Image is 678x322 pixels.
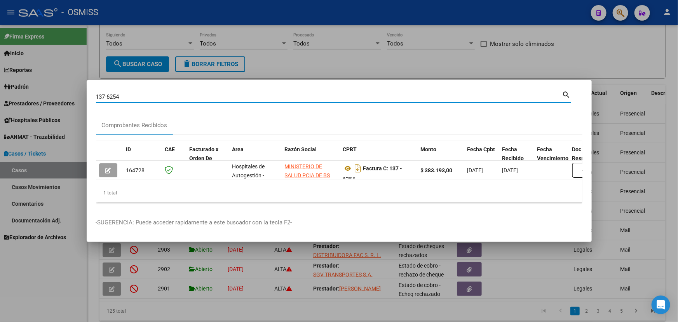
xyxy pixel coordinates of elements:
datatable-header-cell: CPBT [340,141,418,175]
p: -SUGERENCIA: Puede acceder rapidamente a este buscador con la tecla F2- [96,218,582,227]
span: [DATE] [502,167,518,173]
datatable-header-cell: Doc Respaldatoria [569,141,616,175]
datatable-header-cell: Fecha Cpbt [464,141,499,175]
datatable-header-cell: ID [123,141,162,175]
div: 30626983398 [285,162,337,178]
span: Fecha Cpbt [467,146,495,152]
strong: $ 383.193,00 [421,167,453,173]
span: Razón Social [285,146,317,152]
span: CPBT [343,146,357,152]
div: Comprobantes Recibidos [102,121,167,130]
span: Doc Respaldatoria [572,146,607,161]
span: MINISTERIO DE SALUD PCIA DE BS AS [285,163,330,187]
datatable-header-cell: Razón Social [282,141,340,175]
span: Hospitales de Autogestión - Afiliaciones [232,163,265,187]
span: Facturado x Orden De [190,146,219,161]
datatable-header-cell: CAE [162,141,186,175]
i: Descargar documento [353,162,363,175]
div: 1 total [96,183,582,203]
datatable-header-cell: Fecha Recibido [499,141,534,175]
span: Monto [421,146,437,152]
strong: Factura C: 137 - 6254 [343,165,403,182]
datatable-header-cell: Facturado x Orden De [186,141,229,175]
div: Open Intercom Messenger [652,296,670,314]
span: Fecha Vencimiento [537,146,569,161]
datatable-header-cell: Area [229,141,282,175]
span: CAE [165,146,175,152]
span: [DATE] [467,167,483,173]
datatable-header-cell: Fecha Vencimiento [534,141,569,175]
span: Fecha Recibido [502,146,524,161]
datatable-header-cell: Monto [418,141,464,175]
span: Area [232,146,244,152]
mat-icon: search [562,89,571,99]
div: 164728 [126,166,159,175]
span: ID [126,146,131,152]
